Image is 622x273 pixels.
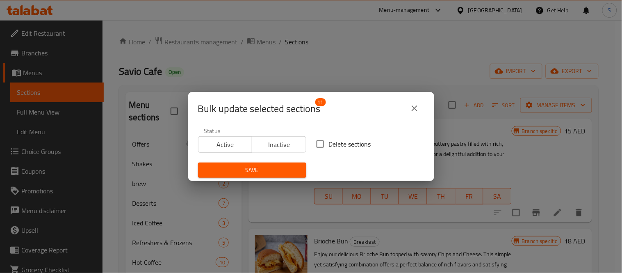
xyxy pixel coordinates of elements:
[315,98,326,106] span: 11
[329,139,371,149] span: Delete sections
[202,139,249,151] span: Active
[198,136,253,153] button: Active
[255,139,303,151] span: Inactive
[198,102,321,115] span: Selected section count
[205,165,300,175] span: Save
[405,99,424,118] button: close
[252,136,306,153] button: Inactive
[198,163,306,178] button: Save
